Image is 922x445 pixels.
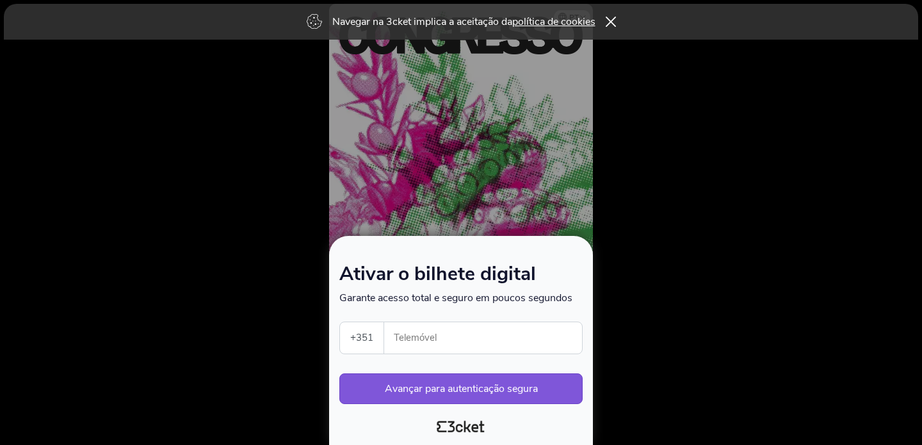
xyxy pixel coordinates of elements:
[339,265,583,291] h1: Ativar o bilhete digital
[384,322,583,354] label: Telemóvel
[339,291,583,305] p: Garante acesso total e seguro em poucos segundos
[339,373,583,404] button: Avançar para autenticação segura
[512,15,595,29] a: política de cookies
[332,15,595,29] p: Navegar na 3cket implica a aceitação da
[394,322,582,354] input: Telemóvel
